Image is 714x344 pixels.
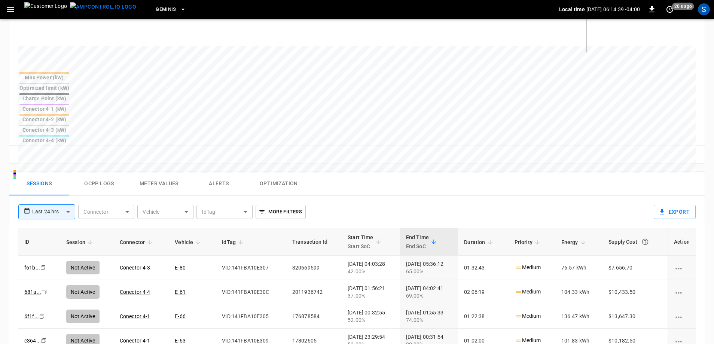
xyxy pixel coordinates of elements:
span: Vehicle [175,238,203,247]
button: set refresh interval [664,3,676,15]
a: Conector 4-1 [120,338,150,344]
div: Supply Cost [608,235,662,249]
div: Start Time [348,233,373,251]
span: 20 s ago [672,3,694,10]
p: [DATE] 06:14:39 -04:00 [586,6,640,13]
div: charging session options [674,288,690,296]
span: Start TimeStart SoC [348,233,383,251]
div: Not Active [66,310,100,323]
span: Connector [120,238,155,247]
div: copy [39,312,46,320]
div: 52.00% [348,316,394,324]
p: Medium [515,312,541,320]
a: Conector 4-1 [120,313,150,319]
span: Duration [464,238,495,247]
button: Alerts [189,172,249,196]
button: Ocpp logs [69,172,129,196]
div: 74.00% [406,316,452,324]
button: Export [654,205,696,219]
span: Energy [561,238,588,247]
span: IdTag [222,238,245,247]
button: Meter Values [129,172,189,196]
p: Local time [559,6,585,13]
div: charging session options [674,264,690,271]
td: VID:141FBA10E305 [216,304,286,329]
p: Start SoC [348,242,373,251]
img: Customer Logo [24,2,67,16]
div: Last 24 hrs [32,205,75,219]
button: Geminis [153,2,189,17]
button: Sessions [9,172,69,196]
a: E-63 [175,338,186,344]
div: 37.00% [348,292,394,299]
div: 69.00% [406,292,452,299]
div: [DATE] 00:32:55 [348,309,394,324]
div: End Time [406,233,429,251]
div: charging session options [674,313,690,320]
td: 176878584 [286,304,342,329]
th: Action [668,228,696,256]
th: ID [18,228,60,256]
a: E-66 [175,313,186,319]
span: End TimeEnd SoC [406,233,439,251]
td: 01:22:38 [458,304,508,329]
button: More Filters [256,205,305,219]
p: End SoC [406,242,429,251]
div: [DATE] 01:55:33 [406,309,452,324]
th: Transaction Id [286,228,342,256]
div: profile-icon [698,3,710,15]
span: Priority [515,238,542,247]
button: Optimization [249,172,309,196]
td: $13,647.30 [602,304,668,329]
img: ampcontrol.io logo [70,2,136,12]
span: Geminis [156,5,176,14]
span: Session [66,238,95,247]
td: 136.47 kWh [555,304,602,329]
button: The cost of your charging session based on your supply rates [638,235,652,249]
